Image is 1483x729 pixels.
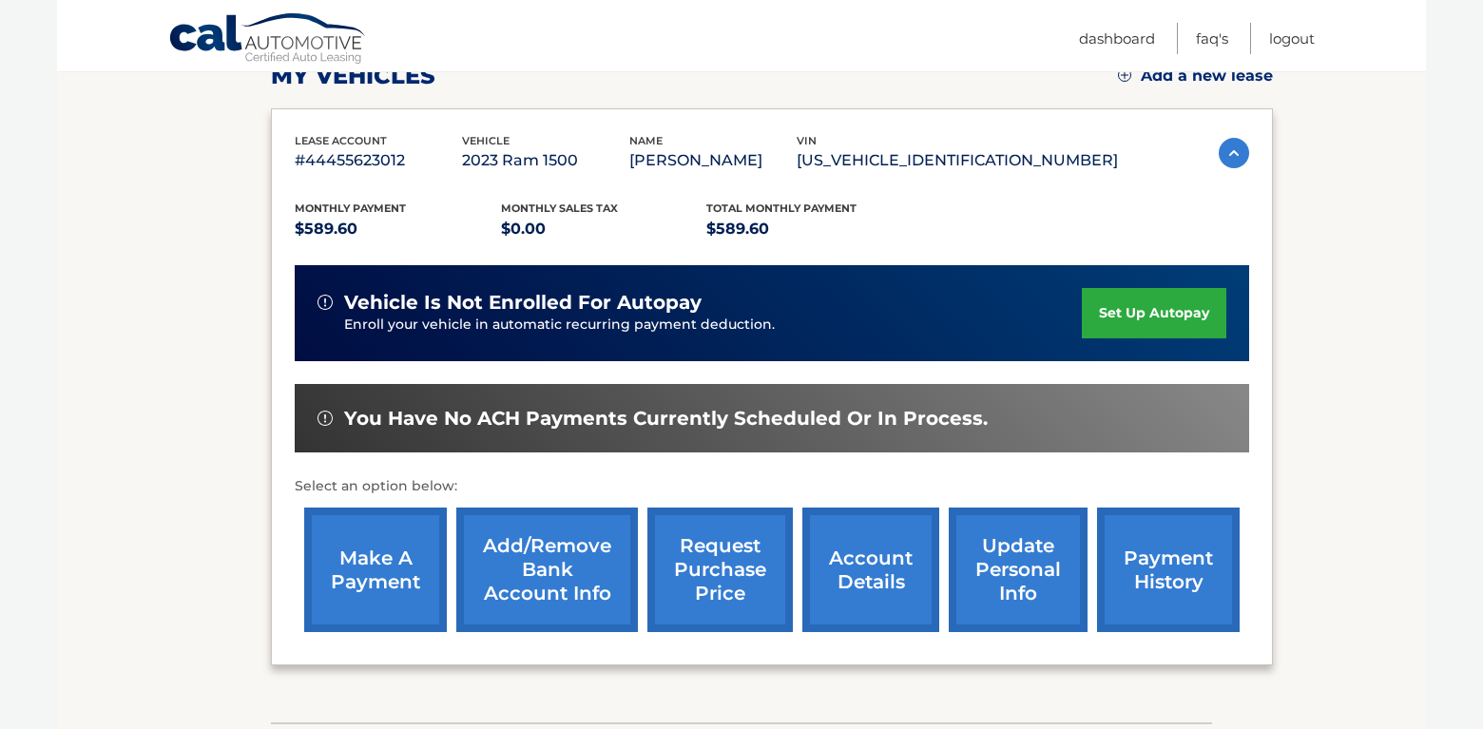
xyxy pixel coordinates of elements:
p: Select an option below: [295,475,1249,498]
a: Dashboard [1079,23,1155,54]
span: vin [797,134,817,147]
span: name [629,134,663,147]
a: set up autopay [1082,288,1226,338]
span: vehicle [462,134,510,147]
p: $589.60 [295,216,501,242]
img: accordion-active.svg [1219,138,1249,168]
a: Logout [1269,23,1315,54]
p: $0.00 [501,216,707,242]
p: [US_VEHICLE_IDENTIFICATION_NUMBER] [797,147,1118,174]
a: account details [802,508,939,632]
a: request purchase price [647,508,793,632]
a: Add/Remove bank account info [456,508,638,632]
p: $589.60 [706,216,913,242]
a: Cal Automotive [168,12,368,67]
p: Enroll your vehicle in automatic recurring payment deduction. [344,315,1082,336]
span: You have no ACH payments currently scheduled or in process. [344,407,988,431]
a: make a payment [304,508,447,632]
span: Monthly Payment [295,201,406,215]
span: Total Monthly Payment [706,201,857,215]
span: vehicle is not enrolled for autopay [344,291,702,315]
a: update personal info [949,508,1088,632]
img: add.svg [1118,68,1131,82]
p: [PERSON_NAME] [629,147,797,174]
span: Monthly sales Tax [501,201,618,215]
span: lease account [295,134,387,147]
p: 2023 Ram 1500 [462,147,629,174]
img: alert-white.svg [318,411,333,426]
a: FAQ's [1196,23,1228,54]
h2: my vehicles [271,62,435,90]
p: #44455623012 [295,147,462,174]
a: payment history [1097,508,1240,632]
a: Add a new lease [1118,67,1273,86]
img: alert-white.svg [318,295,333,310]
